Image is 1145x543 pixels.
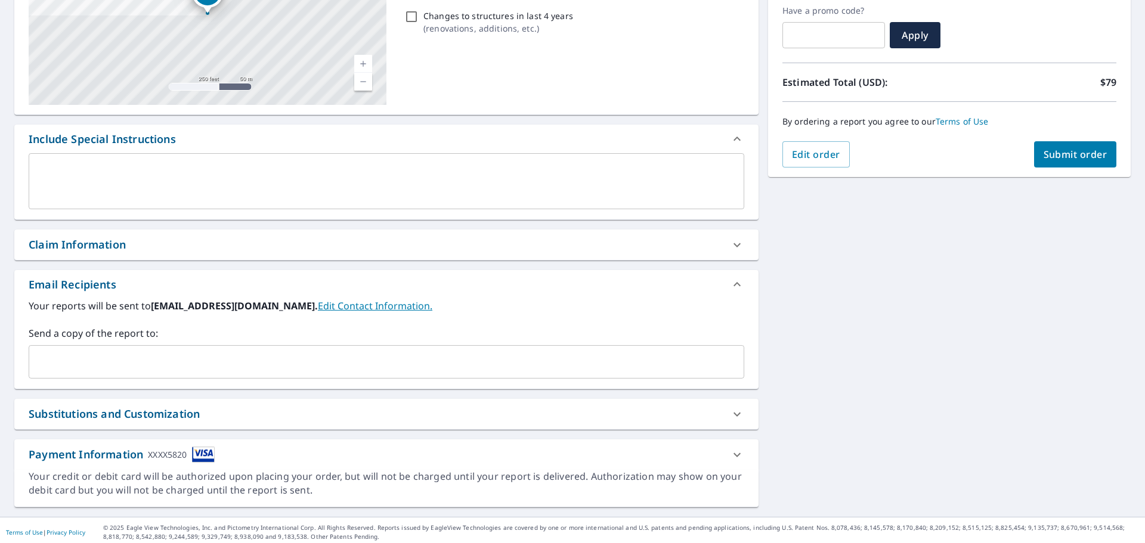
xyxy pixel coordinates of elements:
[782,5,885,16] label: Have a promo code?
[890,22,940,48] button: Apply
[782,116,1116,127] p: By ordering a report you agree to our
[14,229,759,260] div: Claim Information
[1100,75,1116,89] p: $79
[354,55,372,73] a: Current Level 17, Zoom In
[782,141,850,167] button: Edit order
[103,523,1139,541] p: © 2025 Eagle View Technologies, Inc. and Pictometry International Corp. All Rights Reserved. Repo...
[29,237,126,253] div: Claim Information
[423,22,573,35] p: ( renovations, additions, etc. )
[192,446,215,463] img: cardImage
[792,148,840,161] span: Edit order
[29,131,176,147] div: Include Special Instructions
[151,299,318,312] b: [EMAIL_ADDRESS][DOMAIN_NAME].
[29,406,200,422] div: Substitutions and Customization
[29,299,744,313] label: Your reports will be sent to
[47,528,85,536] a: Privacy Policy
[1034,141,1117,167] button: Submit order
[6,528,43,536] a: Terms of Use
[29,470,744,497] div: Your credit or debit card will be authorized upon placing your order, but will not be charged unt...
[29,326,744,340] label: Send a copy of the report to:
[6,529,85,536] p: |
[936,116,989,127] a: Terms of Use
[899,29,931,42] span: Apply
[29,277,116,293] div: Email Recipients
[354,73,372,91] a: Current Level 17, Zoom Out
[29,446,215,463] div: Payment Information
[14,439,759,470] div: Payment InformationXXXX5820cardImage
[1044,148,1107,161] span: Submit order
[14,399,759,429] div: Substitutions and Customization
[14,125,759,153] div: Include Special Instructions
[423,10,573,22] p: Changes to structures in last 4 years
[14,270,759,299] div: Email Recipients
[148,446,187,463] div: XXXX5820
[782,75,949,89] p: Estimated Total (USD):
[318,299,432,312] a: EditContactInfo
